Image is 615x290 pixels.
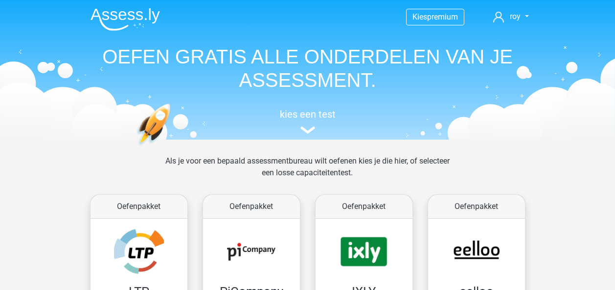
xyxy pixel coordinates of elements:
[489,11,532,22] a: roy
[412,12,427,21] span: Kies
[158,155,457,190] div: Als je voor een bepaald assessmentbureau wilt oefenen kies je die hier, of selecteer een losse ca...
[83,108,533,134] a: kies een test
[91,8,160,31] img: Assessly
[137,104,208,192] img: oefenen
[407,10,464,23] a: Kiespremium
[83,108,533,120] h5: kies een test
[300,126,315,134] img: assessment
[510,12,521,21] span: roy
[83,45,533,92] h1: OEFEN GRATIS ALLE ONDERDELEN VAN JE ASSESSMENT.
[427,12,458,21] span: premium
